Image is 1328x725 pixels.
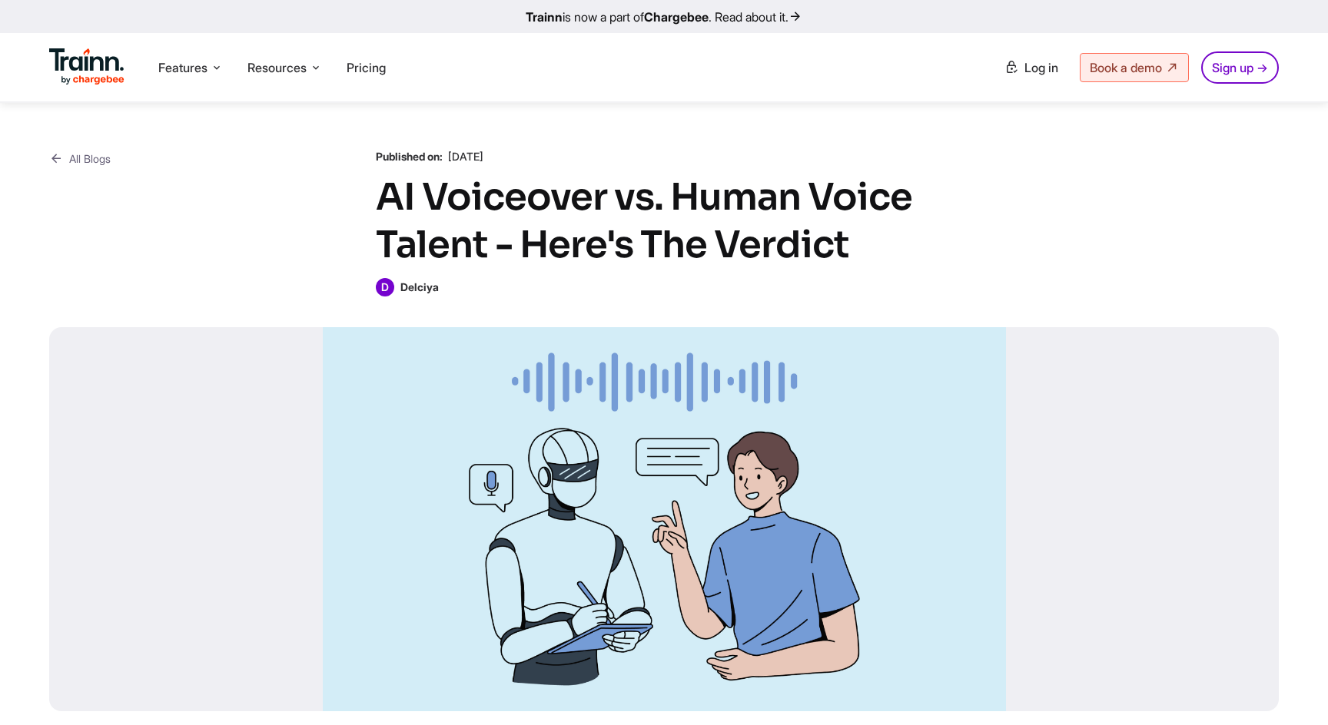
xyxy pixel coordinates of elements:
[448,150,483,163] span: [DATE]
[1080,53,1189,82] a: Book a demo
[158,59,207,76] span: Features
[247,59,307,76] span: Resources
[376,150,443,163] b: Published on:
[644,9,709,25] b: Chargebee
[376,278,394,296] span: D
[995,54,1067,81] a: Log in
[400,280,439,293] b: Delciya
[49,149,111,168] a: All Blogs
[347,60,386,75] a: Pricing
[1201,51,1279,84] a: Sign up →
[526,9,563,25] b: Trainn
[49,48,124,85] img: Trainn Logo
[376,174,952,269] h1: AI Voiceover vs. Human Voice Talent - Here's The Verdict
[1090,60,1162,75] span: Book a demo
[1024,60,1058,75] span: Log in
